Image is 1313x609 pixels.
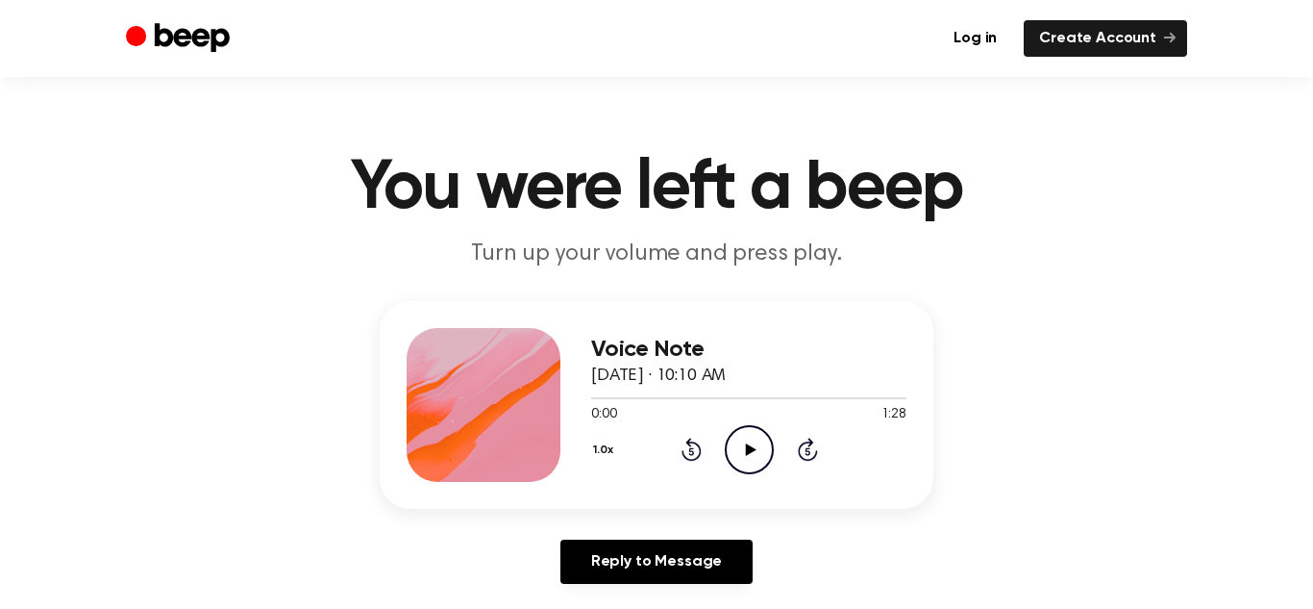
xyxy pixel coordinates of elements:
[126,20,235,58] a: Beep
[164,154,1149,223] h1: You were left a beep
[881,405,906,425] span: 1:28
[591,368,726,385] span: [DATE] · 10:10 AM
[560,540,753,584] a: Reply to Message
[938,20,1012,57] a: Log in
[287,239,1026,270] p: Turn up your volume and press play.
[591,405,616,425] span: 0:00
[591,337,906,363] h3: Voice Note
[1024,20,1187,57] a: Create Account
[591,434,621,467] button: 1.0x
